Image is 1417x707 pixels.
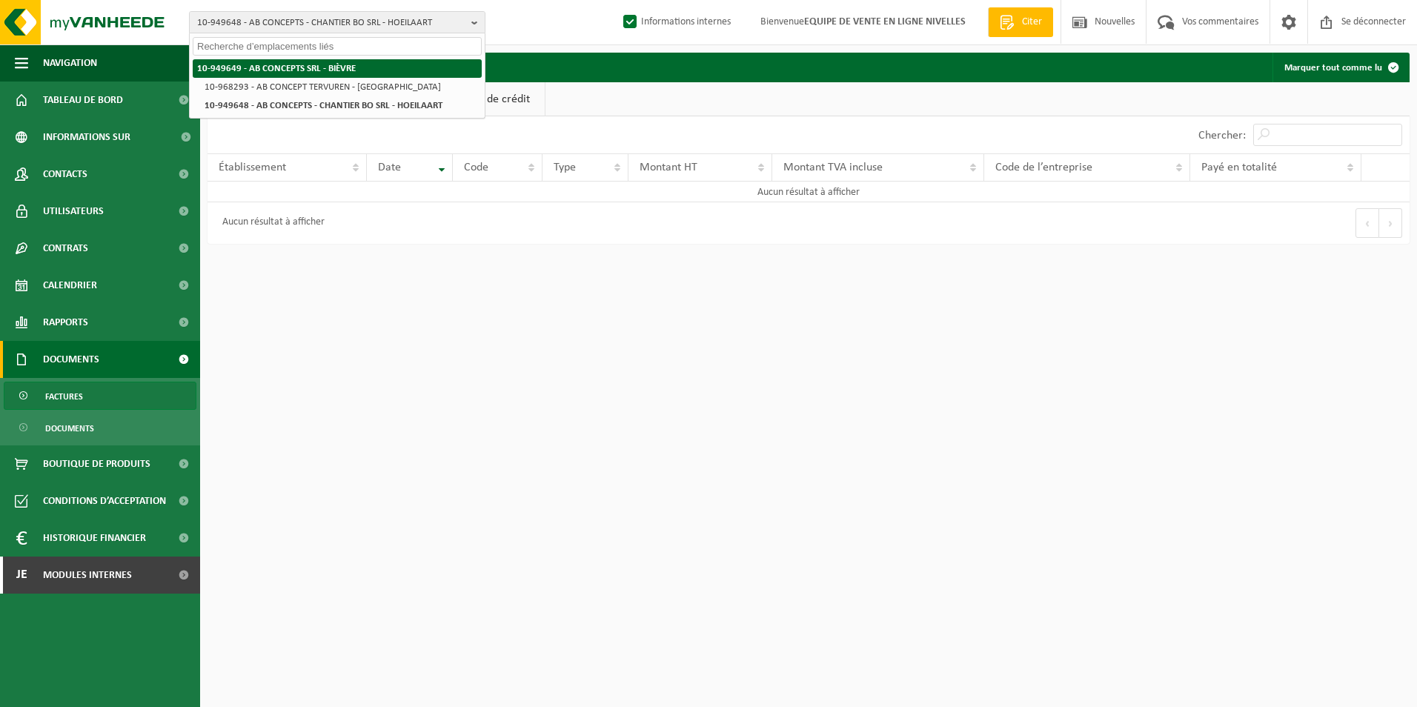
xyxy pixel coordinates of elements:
[1018,15,1046,30] span: Citer
[43,267,97,304] span: Calendrier
[43,557,132,594] span: Modules internes
[367,153,453,182] th: Date
[43,520,146,557] span: Historique financier
[208,153,367,182] th: Établissement
[45,414,94,442] span: Documents
[43,193,104,230] span: Utilisateurs
[193,37,482,56] input: Recherche d’emplacements liés
[628,153,772,182] th: Montant HT
[446,82,545,116] a: Note de crédit
[4,382,196,410] a: Factures
[1355,208,1379,238] button: Précédent
[1198,130,1246,142] label: Chercher:
[15,557,28,594] span: Je
[4,414,196,442] a: Documents
[43,341,99,378] span: Documents
[43,445,150,482] span: Boutique de produits
[43,304,88,341] span: Rapports
[43,82,123,119] span: Tableau de bord
[1379,208,1402,238] button: Prochain
[804,16,966,27] strong: EQUIPE DE VENTE EN LIGNE NIVELLES
[43,156,87,193] span: Contacts
[1190,153,1361,182] th: Payé en totalité
[1284,63,1382,73] font: Marquer tout comme lu
[197,12,465,34] span: 10-949648 - AB CONCEPTS - CHANTIER BO SRL - HOEILAART
[189,11,485,33] button: 10-949648 - AB CONCEPTS - CHANTIER BO SRL - HOEILAART
[1272,53,1408,82] button: Marquer tout comme lu
[772,153,984,182] th: Montant TVA incluse
[43,230,88,267] span: Contrats
[464,162,488,173] span: Code
[43,482,166,520] span: Conditions d’acceptation
[43,44,97,82] span: Navigation
[760,16,966,27] font: Bienvenue
[208,182,1410,202] td: Aucun résultat à afficher
[554,162,576,173] span: Type
[620,11,731,33] label: Informations internes
[197,64,356,73] strong: 10-949649 - AB CONCEPTS SRL - BIÈVRE
[200,96,482,115] li: 10-949648 - AB CONCEPTS - CHANTIER BO SRL - HOEILAART
[984,153,1190,182] th: Code de l’entreprise
[43,119,171,156] span: Informations sur l’entreprise
[215,210,325,236] div: Aucun résultat à afficher
[45,382,83,411] span: Factures
[200,78,482,96] li: 10-968293 - AB CONCEPT TERVUREN - [GEOGRAPHIC_DATA]
[988,7,1053,37] a: Citer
